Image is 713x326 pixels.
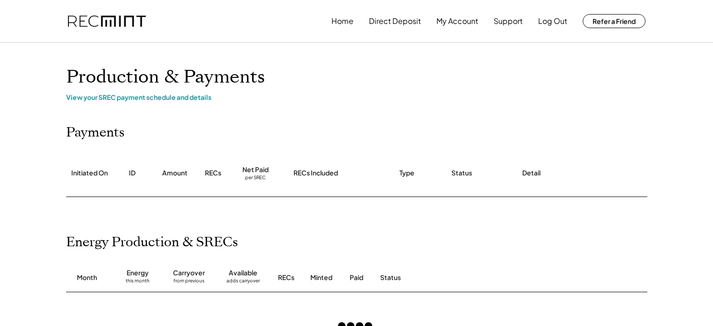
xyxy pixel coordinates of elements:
[173,268,205,278] div: Carryover
[129,168,135,178] div: ID
[173,278,204,287] div: from previous
[331,12,353,30] button: Home
[245,174,266,182] div: per SREC
[205,168,221,178] div: RECs
[278,273,294,282] div: RECs
[66,93,647,101] div: View your SREC payment schedule and details
[436,12,478,30] button: My Account
[229,268,257,278] div: Available
[66,66,647,88] h1: Production & Payments
[522,168,540,178] div: Detail
[68,15,146,27] img: recmint-logotype%403x.png
[126,278,150,287] div: this month
[380,273,540,282] div: Status
[71,168,108,178] div: Initiated On
[350,273,363,282] div: Paid
[538,12,567,30] button: Log Out
[583,14,645,28] button: Refer a Friend
[451,168,472,178] div: Status
[369,12,421,30] button: Direct Deposit
[162,168,188,178] div: Amount
[77,273,97,282] div: Month
[127,268,149,278] div: Energy
[226,278,260,287] div: adds carryover
[310,273,332,282] div: Minted
[66,125,125,141] h2: Payments
[399,168,414,178] div: Type
[66,235,238,250] h2: Energy Production & SRECs
[494,12,523,30] button: Support
[293,168,338,178] div: RECs Included
[242,165,269,174] div: Net Paid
